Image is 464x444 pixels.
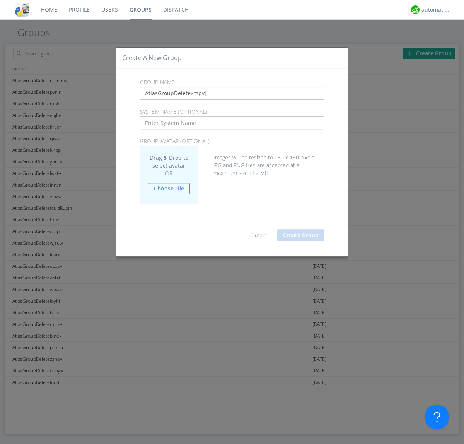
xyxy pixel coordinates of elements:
input: Enter System Name [140,116,324,129]
img: cddb5a64eb264b2086981ab96f4c1ba7 [15,3,29,17]
h4: Create a New Group [122,53,182,62]
div: automation+atlas [421,6,450,14]
p: Group Name [134,78,330,87]
div: Drag & Drop to select avatar [140,146,198,204]
div: OR [148,170,190,177]
a: Choose File [148,183,190,194]
a: Cancel [251,231,268,238]
div: Images will be resized to 150 x 150 pixels. JPG and PNG files are accepted at a maximum size of 2... [140,146,324,177]
p: Group Avatar (optional) [134,137,330,146]
img: d2d01cd9b4174d08988066c6d424eccd [411,5,420,14]
p: System Name (optional) [134,108,330,116]
button: Create Group [277,229,324,241]
input: Enter Group Name [140,87,324,100]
